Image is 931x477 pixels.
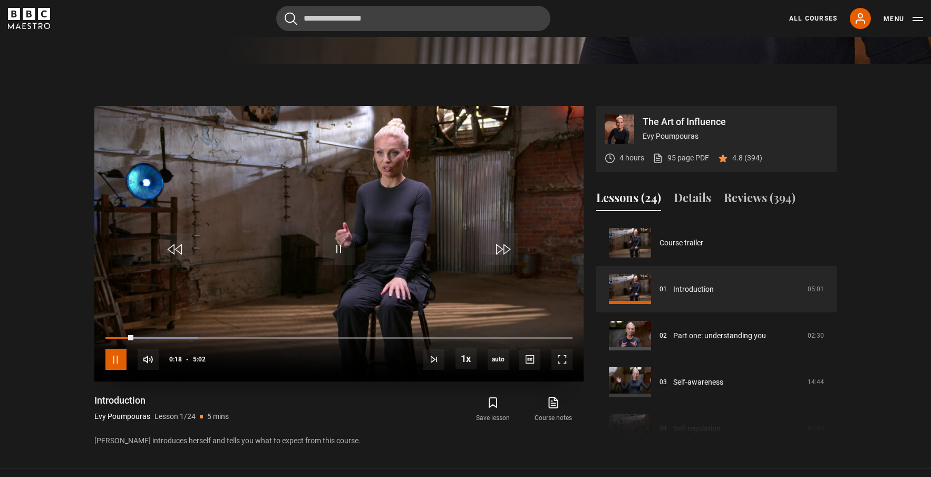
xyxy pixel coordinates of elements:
[643,117,828,127] p: The Art of Influence
[276,6,550,31] input: Search
[551,349,573,370] button: Fullscreen
[8,8,50,29] svg: BBC Maestro
[94,106,584,381] video-js: Video Player
[884,14,923,24] button: Toggle navigation
[724,189,796,211] button: Reviews (394)
[673,377,723,388] a: Self-awareness
[619,152,644,164] p: 4 hours
[488,349,509,370] div: Current quality: 720p
[463,394,523,425] button: Save lesson
[596,189,661,211] button: Lessons (24)
[488,349,509,370] span: auto
[94,411,150,422] p: Evy Poumpouras
[423,349,444,370] button: Next Lesson
[105,337,573,339] div: Progress Bar
[674,189,711,211] button: Details
[643,131,828,142] p: Evy Poumpouras
[673,284,714,295] a: Introduction
[455,348,477,369] button: Playback Rate
[789,14,837,23] a: All Courses
[94,435,584,446] p: [PERSON_NAME] introduces herself and tells you what to expect from this course.
[94,394,229,407] h1: Introduction
[186,356,189,363] span: -
[660,237,703,249] a: Course trailer
[519,349,540,370] button: Captions
[154,411,196,422] p: Lesson 1/24
[732,152,762,164] p: 4.8 (394)
[193,350,206,369] span: 5:02
[673,330,766,341] a: Part one: understanding you
[105,349,127,370] button: Pause
[138,349,159,370] button: Mute
[653,152,709,164] a: 95 page PDF
[207,411,229,422] p: 5 mins
[285,12,297,25] button: Submit the search query
[169,350,182,369] span: 0:18
[523,394,584,425] a: Course notes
